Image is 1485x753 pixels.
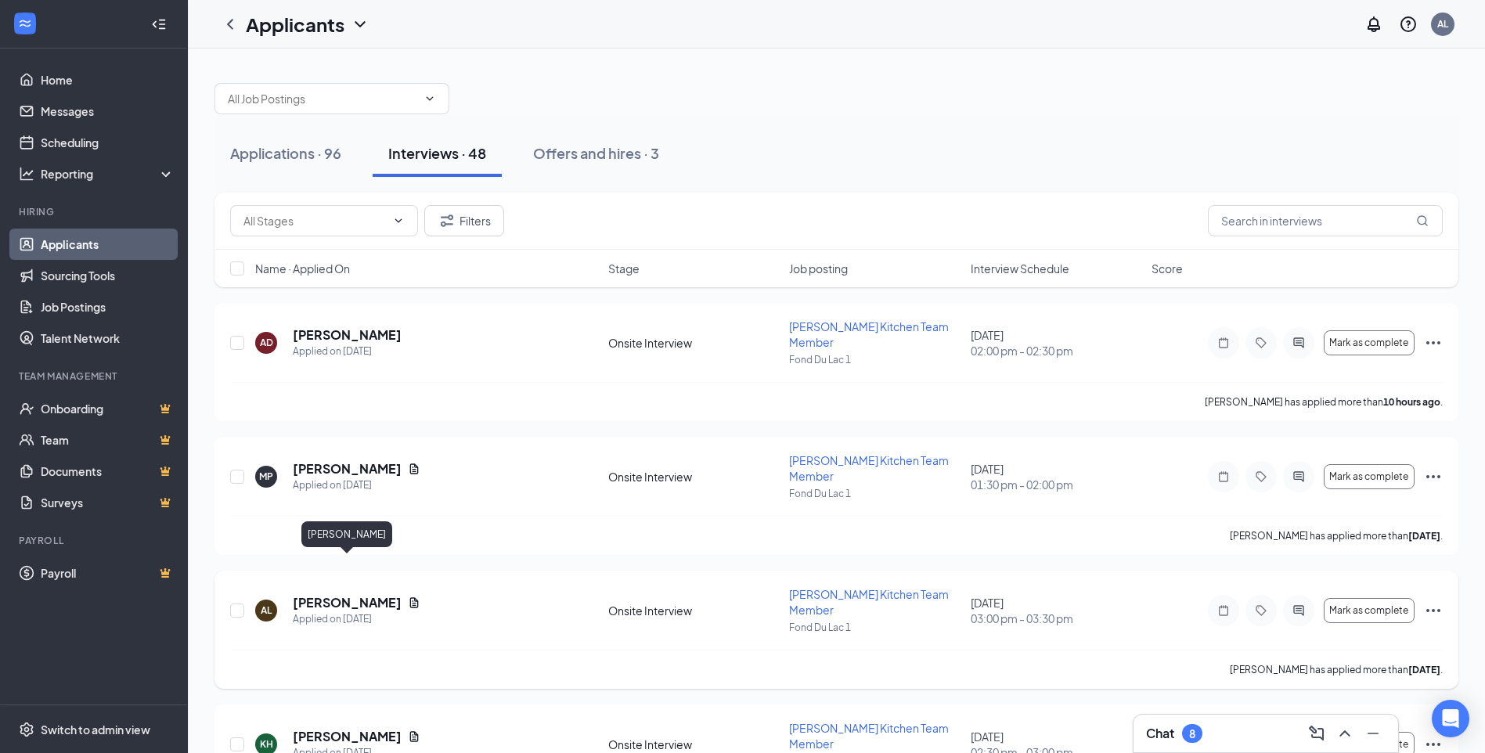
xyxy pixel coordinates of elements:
[1437,17,1448,31] div: AL
[19,534,171,547] div: Payroll
[971,461,1142,492] div: [DATE]
[533,143,659,163] div: Offers and hires · 3
[408,463,420,475] svg: Document
[408,596,420,609] svg: Document
[1361,721,1386,746] button: Minimize
[293,594,402,611] h5: [PERSON_NAME]
[260,336,273,349] div: AD
[259,470,273,483] div: MP
[293,728,402,745] h5: [PERSON_NAME]
[293,344,402,359] div: Applied on [DATE]
[293,460,402,477] h5: [PERSON_NAME]
[1252,470,1271,483] svg: Tag
[41,166,175,182] div: Reporting
[1289,337,1308,349] svg: ActiveChat
[41,260,175,291] a: Sourcing Tools
[1383,396,1440,408] b: 10 hours ago
[260,737,273,751] div: KH
[1252,604,1271,617] svg: Tag
[1329,605,1408,616] span: Mark as complete
[789,319,949,349] span: [PERSON_NAME] Kitchen Team Member
[608,261,640,276] span: Stage
[261,603,272,617] div: AL
[1307,724,1326,743] svg: ComposeMessage
[1408,664,1440,676] b: [DATE]
[608,737,780,752] div: Onsite Interview
[1424,601,1443,620] svg: Ellipses
[41,424,175,456] a: TeamCrown
[608,603,780,618] div: Onsite Interview
[392,214,405,227] svg: ChevronDown
[41,291,175,322] a: Job Postings
[1189,727,1195,740] div: 8
[293,326,402,344] h5: [PERSON_NAME]
[41,322,175,354] a: Talent Network
[608,469,780,485] div: Onsite Interview
[41,229,175,260] a: Applicants
[1408,530,1440,542] b: [DATE]
[1289,604,1308,617] svg: ActiveChat
[1399,15,1418,34] svg: QuestionInfo
[1214,604,1233,617] svg: Note
[1424,467,1443,486] svg: Ellipses
[1324,598,1415,623] button: Mark as complete
[388,143,486,163] div: Interviews · 48
[1364,724,1382,743] svg: Minimize
[971,261,1069,276] span: Interview Schedule
[255,261,350,276] span: Name · Applied On
[971,611,1142,626] span: 03:00 pm - 03:30 pm
[243,212,386,229] input: All Stages
[1304,721,1329,746] button: ComposeMessage
[41,64,175,95] a: Home
[19,369,171,383] div: Team Management
[1214,470,1233,483] svg: Note
[424,205,504,236] button: Filter Filters
[19,722,34,737] svg: Settings
[1324,330,1415,355] button: Mark as complete
[1324,464,1415,489] button: Mark as complete
[1364,15,1383,34] svg: Notifications
[789,487,961,500] p: Fond Du Lac 1
[789,721,949,751] span: [PERSON_NAME] Kitchen Team Member
[1416,214,1429,227] svg: MagnifyingGlass
[1289,470,1308,483] svg: ActiveChat
[230,143,341,163] div: Applications · 96
[971,477,1142,492] span: 01:30 pm - 02:00 pm
[293,611,420,627] div: Applied on [DATE]
[19,166,34,182] svg: Analysis
[789,621,961,634] p: Fond Du Lac 1
[1152,261,1183,276] span: Score
[1335,724,1354,743] svg: ChevronUp
[41,393,175,424] a: OnboardingCrown
[221,15,240,34] svg: ChevronLeft
[293,477,420,493] div: Applied on [DATE]
[789,587,949,617] span: [PERSON_NAME] Kitchen Team Member
[41,557,175,589] a: PayrollCrown
[17,16,33,31] svg: WorkstreamLogo
[351,15,369,34] svg: ChevronDown
[41,722,150,737] div: Switch to admin view
[41,456,175,487] a: DocumentsCrown
[971,327,1142,358] div: [DATE]
[246,11,344,38] h1: Applicants
[41,95,175,127] a: Messages
[424,92,436,105] svg: ChevronDown
[1424,333,1443,352] svg: Ellipses
[1146,725,1174,742] h3: Chat
[438,211,456,230] svg: Filter
[151,16,167,32] svg: Collapse
[1332,721,1357,746] button: ChevronUp
[1230,663,1443,676] p: [PERSON_NAME] has applied more than .
[789,261,848,276] span: Job posting
[19,205,171,218] div: Hiring
[971,595,1142,626] div: [DATE]
[1214,337,1233,349] svg: Note
[608,335,780,351] div: Onsite Interview
[1329,337,1408,348] span: Mark as complete
[1205,395,1443,409] p: [PERSON_NAME] has applied more than .
[971,343,1142,358] span: 02:00 pm - 02:30 pm
[1208,205,1443,236] input: Search in interviews
[1230,529,1443,542] p: [PERSON_NAME] has applied more than .
[408,730,420,743] svg: Document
